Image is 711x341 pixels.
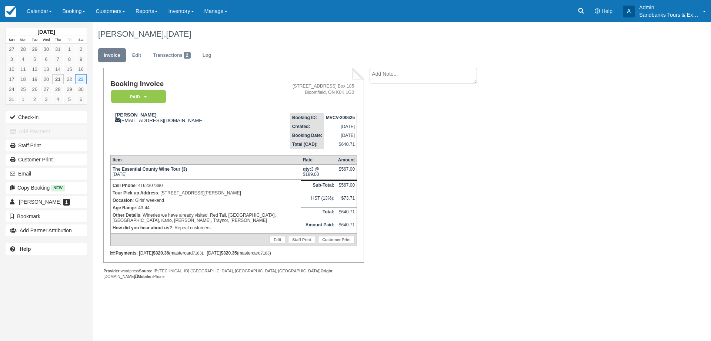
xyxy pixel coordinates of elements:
a: 2 [75,44,87,54]
strong: Age Range [113,205,136,210]
a: 7 [52,54,64,64]
p: Admin [639,4,698,11]
th: Sub-Total: [301,180,336,194]
strong: Mobile [135,274,150,279]
a: 24 [6,84,17,94]
th: Amount Paid: [301,220,336,234]
a: 25 [17,84,29,94]
th: Tue [29,36,40,44]
td: $640.71 [336,207,357,220]
a: 13 [40,64,52,74]
button: Copy Booking New [6,182,87,194]
button: Check-in [6,111,87,123]
strong: Payments [110,250,137,256]
a: 22 [64,74,75,84]
a: 23 [75,74,87,84]
a: 4 [52,94,64,104]
a: Invoice [98,48,126,63]
div: wordpress [TECHNICAL_ID] ([GEOGRAPHIC_DATA], [GEOGRAPHIC_DATA], [GEOGRAPHIC_DATA]) : [DOMAIN_NAME... [103,268,364,279]
a: 26 [29,84,40,94]
a: Edit [127,48,147,63]
span: 2 [184,52,191,59]
span: New [51,185,65,191]
strong: Origin [321,269,332,273]
th: Created: [290,122,324,131]
strong: How did you hear about us? [113,225,172,230]
strong: Cell Phone [113,183,136,188]
th: Thu [52,36,64,44]
th: Item [110,155,301,165]
td: [DATE] [110,165,301,180]
a: Paid [110,90,164,104]
th: Wed [40,36,52,44]
p: : 4162307390 [113,182,299,189]
button: Bookmark [6,210,87,222]
button: Email [6,168,87,180]
div: [EMAIL_ADDRESS][DOMAIN_NAME] [110,112,254,123]
a: 8 [64,54,75,64]
em: Paid [111,90,166,103]
td: 3 @ $189.00 [301,165,336,180]
th: Booking Date: [290,131,324,140]
td: $640.71 [336,220,357,234]
img: checkfront-main-nav-mini-logo.png [5,6,16,17]
p: : 43-44 [113,204,299,212]
a: 28 [52,84,64,94]
th: Sat [75,36,87,44]
address: [STREET_ADDRESS] Box 185 Bloomfield, ON K0K 1G0 [257,83,354,96]
a: 1 [64,44,75,54]
small: 7183 [193,251,202,255]
td: [DATE] [324,122,357,131]
a: Help [6,243,87,255]
a: 28 [17,44,29,54]
a: 5 [29,54,40,64]
a: 15 [64,64,75,74]
a: 4 [17,54,29,64]
td: HST (13%): [301,194,336,207]
a: 6 [40,54,52,64]
a: 31 [52,44,64,54]
a: 6 [75,94,87,104]
strong: Occasion [113,198,133,203]
a: 3 [40,94,52,104]
strong: The Essential County Wine Tour (3) [113,167,187,172]
a: 27 [40,84,52,94]
a: Transactions2 [147,48,196,63]
th: Total: [301,207,336,220]
strong: $320.36 [153,250,169,256]
a: 20 [40,74,52,84]
a: 30 [75,84,87,94]
a: 16 [75,64,87,74]
p: : Girls’ weekend [113,197,299,204]
strong: MVCV-200625 [326,115,355,120]
td: $567.00 [336,180,357,194]
div: : [DATE] (mastercard ), [DATE] (mastercard ) [110,250,357,256]
a: 29 [64,84,75,94]
a: 19 [29,74,40,84]
a: 12 [29,64,40,74]
i: Help [595,9,600,14]
strong: Source IP: [139,269,158,273]
a: 30 [40,44,52,54]
p: : Repeat customers [113,224,299,232]
a: Edit [270,236,285,243]
a: 17 [6,74,17,84]
a: 11 [17,64,29,74]
th: Amount [336,155,357,165]
td: [DATE] [324,131,357,140]
b: Help [20,246,31,252]
th: Total (CAD): [290,140,324,149]
h1: Booking Invoice [110,80,254,88]
div: A [623,6,635,17]
span: [DATE] [166,29,191,39]
a: Customer Print [6,154,87,165]
td: $73.71 [336,194,357,207]
a: 10 [6,64,17,74]
a: 1 [17,94,29,104]
strong: qty [303,167,311,172]
p: : [STREET_ADDRESS][PERSON_NAME] [113,189,299,197]
a: 29 [29,44,40,54]
p: : Wineries we have already visited: Red Tail, [GEOGRAPHIC_DATA], [GEOGRAPHIC_DATA], Karlo, [PERSO... [113,212,299,224]
th: Sun [6,36,17,44]
button: Add Partner Attribution [6,224,87,236]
